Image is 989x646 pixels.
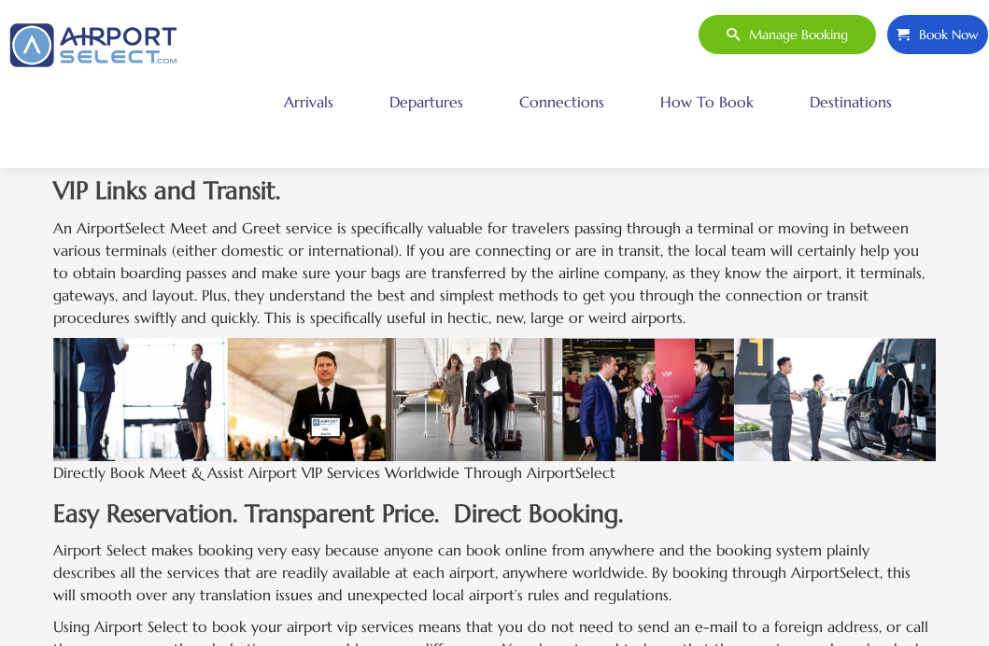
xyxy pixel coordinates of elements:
[53,175,280,205] strong: VIP Links and Transit.
[886,14,989,55] a: Book Now
[910,15,979,54] span: Book Now
[279,78,338,125] a: Arrivals
[53,338,936,462] img: A person carrying a bag Description automatically generated
[698,14,877,55] a: Manage booking
[656,78,758,125] a: How to book
[53,461,936,484] figcaption: Directly Book Meet & Assist Airport VIP Services Worldwide Through AirportSelect
[53,498,623,528] strong: Easy Reservation. Transparent Price. Direct Booking.
[740,15,848,54] span: Manage booking
[53,539,936,606] p: Airport Select makes booking very easy because anyone can book online from anywhere and the booki...
[385,78,468,125] a: Departures
[53,217,936,329] p: An AirportSelect Meet and Greet service is specifically valuable for travelers passing through a ...
[515,78,609,125] a: Connections
[805,78,897,125] a: Destinations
